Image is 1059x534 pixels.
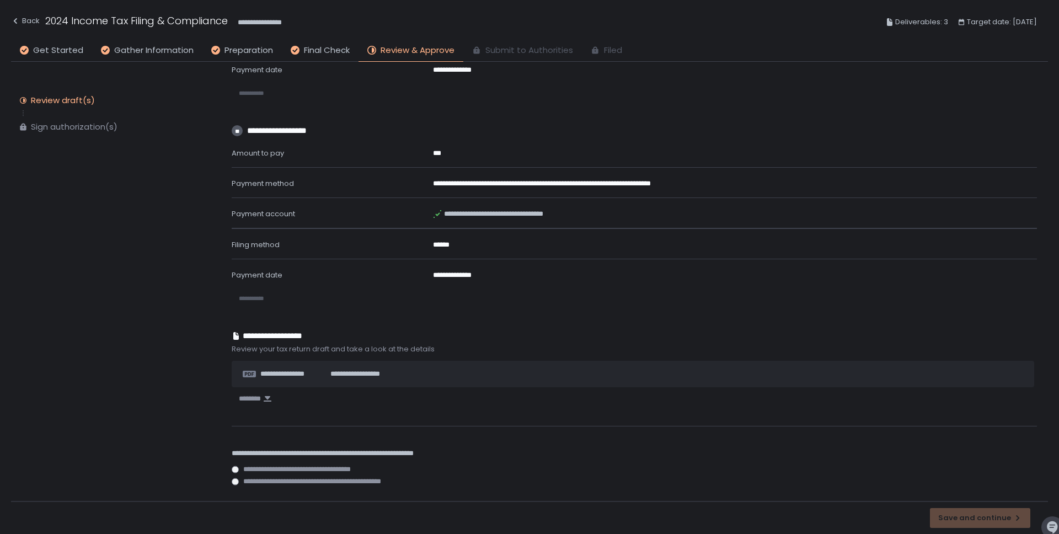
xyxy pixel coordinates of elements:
[232,239,280,250] span: Filing method
[45,13,228,28] h1: 2024 Income Tax Filing & Compliance
[232,65,282,75] span: Payment date
[485,44,573,57] span: Submit to Authorities
[114,44,194,57] span: Gather Information
[232,344,1037,354] span: Review your tax return draft and take a look at the details
[304,44,350,57] span: Final Check
[232,209,295,219] span: Payment account
[33,44,83,57] span: Get Started
[224,44,273,57] span: Preparation
[31,95,95,106] div: Review draft(s)
[232,270,282,280] span: Payment date
[11,13,40,31] button: Back
[381,44,454,57] span: Review & Approve
[967,15,1037,29] span: Target date: [DATE]
[31,121,117,132] div: Sign authorization(s)
[11,14,40,28] div: Back
[895,15,948,29] span: Deliverables: 3
[232,148,284,158] span: Amount to pay
[232,178,294,189] span: Payment method
[604,44,622,57] span: Filed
